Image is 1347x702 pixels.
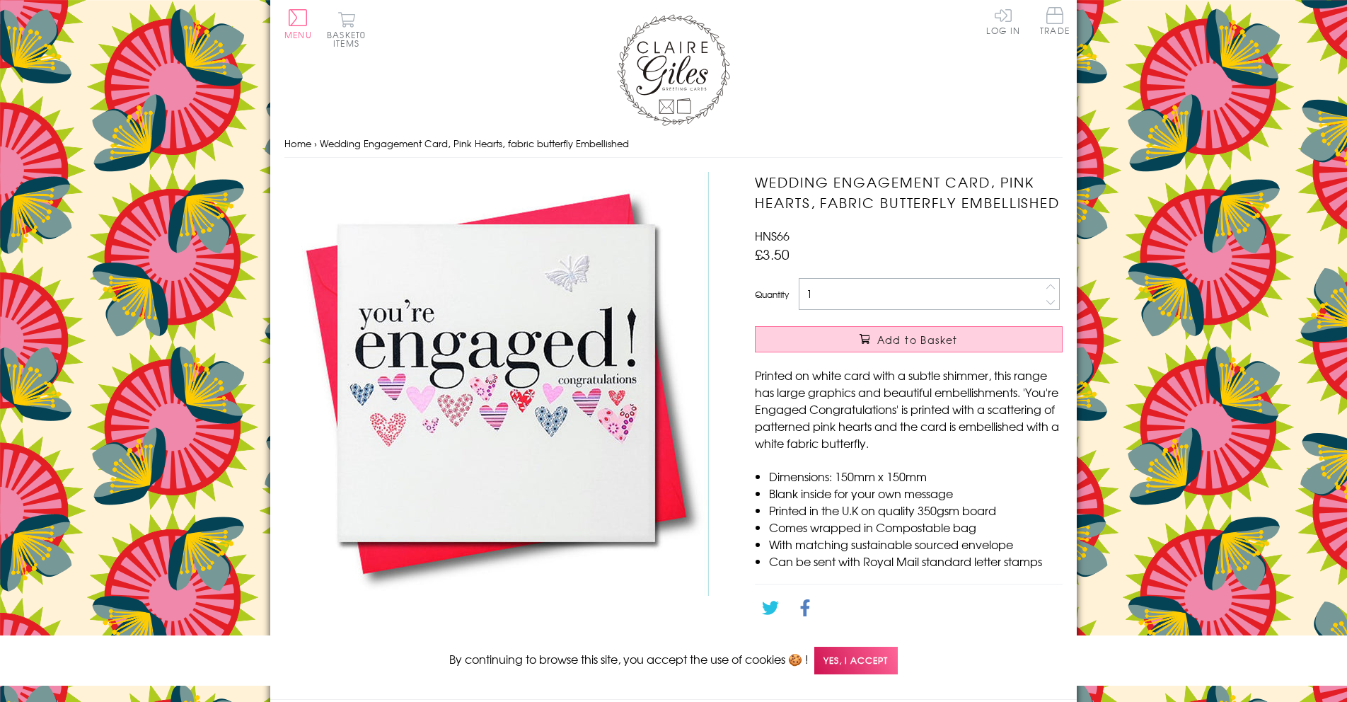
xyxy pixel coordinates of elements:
li: With matching sustainable sourced envelope [769,536,1063,553]
a: Log In [986,7,1020,35]
li: Can be sent with Royal Mail standard letter stamps [769,553,1063,570]
p: Printed on white card with a subtle shimmer, this range has large graphics and beautiful embellis... [755,367,1063,451]
a: Trade [1040,7,1070,38]
button: Menu [284,9,312,39]
button: Add to Basket [755,326,1063,352]
span: Menu [284,28,312,41]
li: Blank inside for your own message [769,485,1063,502]
img: Claire Giles Greetings Cards [617,14,730,126]
nav: breadcrumbs [284,130,1063,159]
span: HNS66 [755,227,790,244]
span: 0 items [333,28,366,50]
button: Basket0 items [327,11,366,47]
span: Yes, I accept [814,647,898,674]
img: Wedding Engagement Card, Pink Hearts, fabric butterfly Embellished [284,172,709,596]
li: Dimensions: 150mm x 150mm [769,468,1063,485]
span: › [314,137,317,150]
span: £3.50 [755,244,790,264]
label: Quantity [755,288,789,301]
span: Wedding Engagement Card, Pink Hearts, fabric butterfly Embellished [320,137,629,150]
li: Comes wrapped in Compostable bag [769,519,1063,536]
span: Trade [1040,7,1070,35]
li: Printed in the U.K on quality 350gsm board [769,502,1063,519]
h1: Wedding Engagement Card, Pink Hearts, fabric butterfly Embellished [755,172,1063,213]
a: Home [284,137,311,150]
span: Add to Basket [877,333,958,347]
